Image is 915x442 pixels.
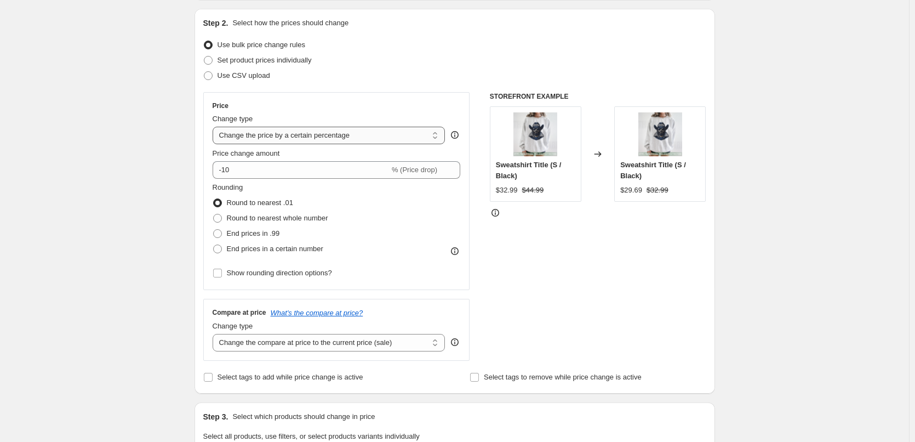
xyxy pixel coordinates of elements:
span: Change type [213,322,253,330]
span: Use CSV upload [218,71,270,80]
div: $29.69 [620,185,642,196]
img: 1_80x.png [513,112,557,156]
p: Select which products should change in price [232,411,375,422]
h3: Compare at price [213,308,266,317]
div: $32.99 [496,185,518,196]
input: -15 [213,161,390,179]
span: Round to nearest .01 [227,199,293,207]
h6: STOREFRONT EXAMPLE [490,92,706,101]
span: End prices in .99 [227,229,280,237]
div: help [449,129,460,140]
h3: Price [213,101,228,110]
span: Use bulk price change rules [218,41,305,49]
p: Select how the prices should change [232,18,348,29]
span: Price change amount [213,149,280,157]
span: Select tags to remove while price change is active [484,373,642,381]
div: help [449,337,460,348]
span: Round to nearest whole number [227,214,328,222]
span: Sweatshirt Title (S / Black) [620,161,686,180]
span: End prices in a certain number [227,245,323,253]
span: Rounding [213,183,243,191]
span: Set product prices individually [218,56,312,64]
strike: $44.99 [522,185,544,196]
span: Select tags to add while price change is active [218,373,363,381]
span: Select all products, use filters, or select products variants individually [203,432,420,440]
span: Change type [213,115,253,123]
img: 1_80x.png [638,112,682,156]
strike: $32.99 [647,185,668,196]
span: Sweatshirt Title (S / Black) [496,161,562,180]
span: % (Price drop) [392,166,437,174]
h2: Step 3. [203,411,228,422]
button: What's the compare at price? [271,309,363,317]
span: Show rounding direction options? [227,269,332,277]
h2: Step 2. [203,18,228,29]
